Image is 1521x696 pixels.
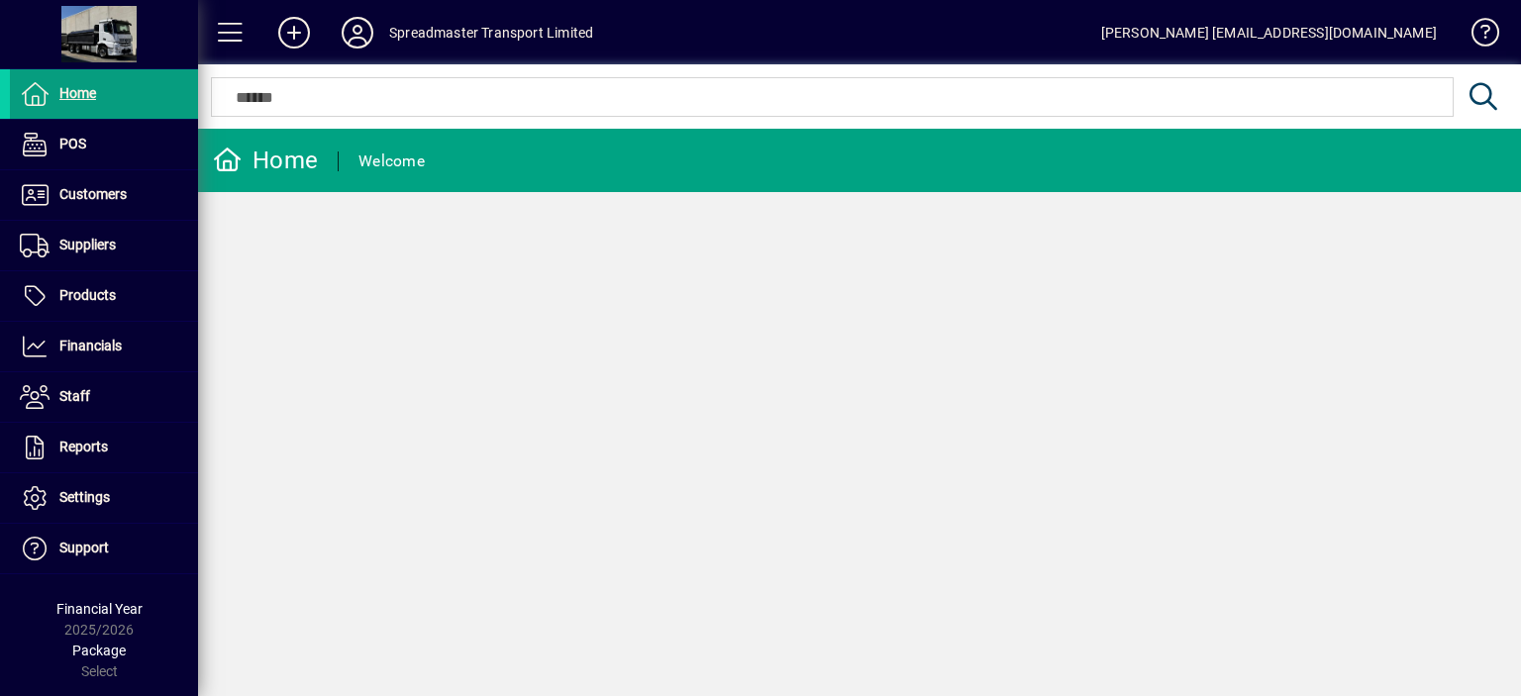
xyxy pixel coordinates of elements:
span: Staff [59,388,90,404]
span: Financial Year [56,601,143,617]
a: Knowledge Base [1457,4,1496,68]
span: Customers [59,186,127,202]
a: Suppliers [10,221,198,270]
span: Reports [59,439,108,454]
span: Products [59,287,116,303]
button: Profile [326,15,389,50]
a: Customers [10,170,198,220]
a: Support [10,524,198,573]
a: Financials [10,322,198,371]
div: [PERSON_NAME] [EMAIL_ADDRESS][DOMAIN_NAME] [1101,17,1437,49]
div: Spreadmaster Transport Limited [389,17,593,49]
span: Support [59,540,109,555]
span: Financials [59,338,122,353]
a: Staff [10,372,198,422]
span: Package [72,643,126,658]
div: Welcome [358,146,425,177]
a: Reports [10,423,198,472]
a: Products [10,271,198,321]
span: Suppliers [59,237,116,252]
button: Add [262,15,326,50]
span: Settings [59,489,110,505]
span: Home [59,85,96,101]
a: Settings [10,473,198,523]
span: POS [59,136,86,151]
div: Home [213,145,318,176]
a: POS [10,120,198,169]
